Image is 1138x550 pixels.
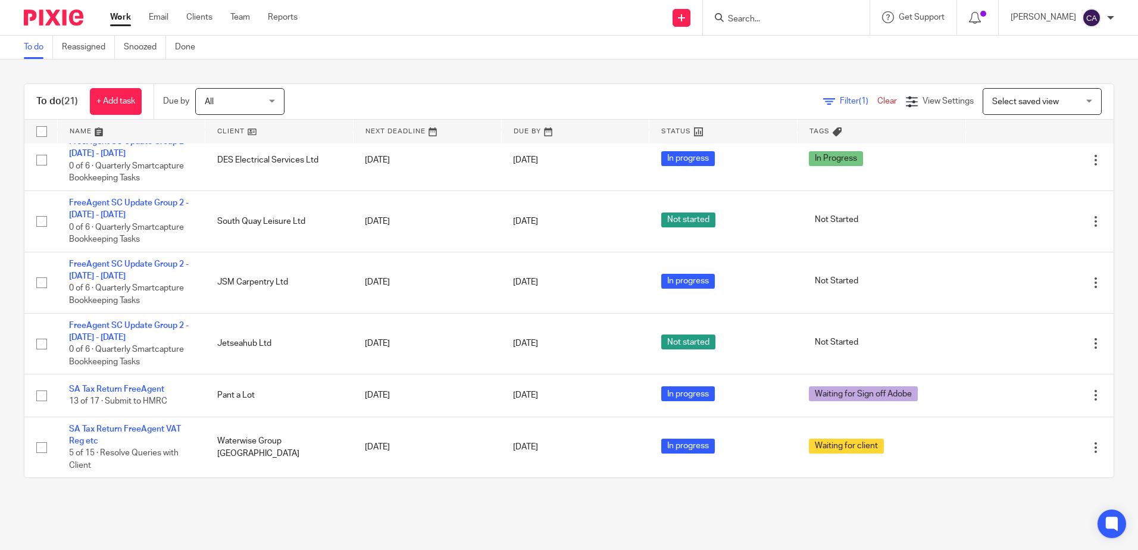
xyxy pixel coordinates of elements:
span: 0 of 6 · Quarterly Smartcapture Bookkeeping Tasks [69,345,184,366]
span: 0 of 6 · Quarterly Smartcapture Bookkeeping Tasks [69,162,184,183]
td: [DATE] [353,313,501,374]
td: Pant a Lot [205,374,354,417]
span: [DATE] [513,443,538,452]
a: Snoozed [124,36,166,59]
p: Due by [163,95,189,107]
p: [PERSON_NAME] [1011,11,1076,23]
a: Clients [186,11,212,23]
td: [DATE] [353,190,501,252]
span: Waiting for client [809,439,884,454]
span: In progress [661,151,715,166]
span: Not Started [809,274,864,289]
span: Filter [840,97,877,105]
span: (1) [859,97,868,105]
span: All [205,98,214,106]
span: Not Started [809,212,864,227]
span: [DATE] [513,156,538,164]
td: South Quay Leisure Ltd [205,190,354,252]
span: Select saved view [992,98,1059,106]
span: In progress [661,274,715,289]
td: [DATE] [353,417,501,477]
input: Search [727,14,834,25]
span: Tags [809,128,830,135]
td: JSM Carpentry Ltd [205,252,354,313]
a: FreeAgent SC Update Group 2 - [DATE] - [DATE] [69,321,189,342]
span: [DATE] [513,279,538,287]
span: [DATE] [513,339,538,348]
span: 0 of 6 · Quarterly Smartcapture Bookkeeping Tasks [69,285,184,305]
a: Reassigned [62,36,115,59]
a: SA Tax Return FreeAgent [69,385,164,393]
span: Get Support [899,13,945,21]
td: [DATE] [353,252,501,313]
span: Not started [661,212,715,227]
span: Not started [661,335,715,349]
h1: To do [36,95,78,108]
span: 5 of 15 · Resolve Queries with Client [69,449,179,470]
a: FreeAgent SC Update Group 2 - [DATE] - [DATE] [69,260,189,280]
span: In Progress [809,151,863,166]
span: In progress [661,439,715,454]
span: Waiting for Sign off Adobe [809,386,918,401]
td: DES Electrical Services Ltd [205,130,354,191]
a: Clear [877,97,897,105]
span: Not Started [809,335,864,349]
span: 0 of 6 · Quarterly Smartcapture Bookkeeping Tasks [69,223,184,244]
a: To do [24,36,53,59]
td: [DATE] [353,130,501,191]
a: Done [175,36,204,59]
a: Email [149,11,168,23]
span: View Settings [923,97,974,105]
td: Jetseahub Ltd [205,313,354,374]
span: (21) [61,96,78,106]
a: SA Tax Return FreeAgent VAT Reg etc [69,425,181,445]
span: [DATE] [513,391,538,399]
a: FreeAgent SC Update Group 2 - [DATE] - [DATE] [69,199,189,219]
span: 13 of 17 · Submit to HMRC [69,398,167,406]
span: [DATE] [513,217,538,226]
a: Reports [268,11,298,23]
a: Team [230,11,250,23]
img: Pixie [24,10,83,26]
span: In progress [661,386,715,401]
a: Work [110,11,131,23]
img: svg%3E [1082,8,1101,27]
a: + Add task [90,88,142,115]
td: Waterwise Group [GEOGRAPHIC_DATA] [205,417,354,477]
td: [DATE] [353,374,501,417]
